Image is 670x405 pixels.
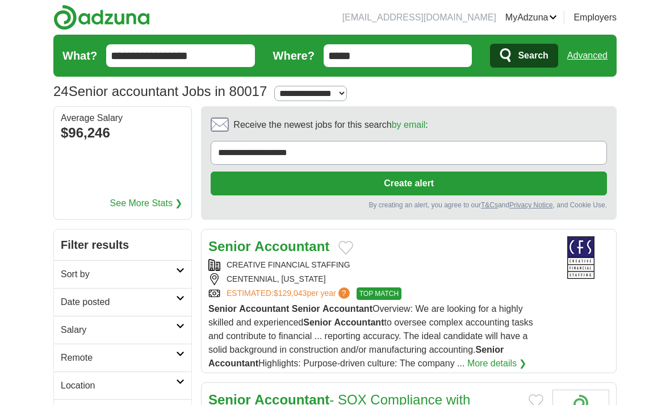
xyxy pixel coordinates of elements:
strong: Senior [476,345,504,354]
h2: Filter results [54,229,191,260]
button: Create alert [211,172,607,195]
strong: Senior [208,304,237,314]
h1: Senior accountant Jobs in 80017 [53,83,267,99]
a: Sort by [54,260,191,288]
strong: Accountant [323,304,372,314]
label: What? [62,47,97,64]
div: By creating an alert, you agree to our and , and Cookie Use. [211,200,607,210]
span: $129,043 [274,289,307,298]
strong: Accountant [254,239,329,254]
img: Adzuna logo [53,5,150,30]
a: Employers [573,11,617,24]
h2: Sort by [61,268,176,281]
a: Remote [54,344,191,371]
a: by email [392,120,426,130]
span: 24 [53,81,69,102]
span: TOP MATCH [357,287,401,300]
a: Senior Accountant [208,239,329,254]
div: CENTENNIAL, [US_STATE] [208,273,543,285]
li: [EMAIL_ADDRESS][DOMAIN_NAME] [342,11,496,24]
h2: Location [61,379,176,393]
a: Advanced [567,44,608,67]
strong: Senior [208,239,251,254]
a: More details ❯ [467,357,527,370]
a: MyAdzuna [505,11,558,24]
span: Receive the newest jobs for this search : [233,118,428,132]
button: Search [490,44,558,68]
img: Creative Financial Staffing logo [552,236,609,279]
strong: Senior [292,304,320,314]
span: ? [338,287,350,299]
span: Overview: We are looking for a highly skilled and experienced to oversee complex accounting tasks... [208,304,533,368]
strong: Accountant [334,318,384,327]
a: T&Cs [481,201,498,209]
h2: Remote [61,351,176,365]
strong: Senior [303,318,332,327]
a: ESTIMATED:$129,043per year? [227,287,352,300]
label: Where? [273,47,315,64]
a: Date posted [54,288,191,316]
a: See More Stats ❯ [110,197,183,210]
span: Search [518,44,548,67]
h2: Salary [61,323,176,337]
strong: Accountant [208,358,258,368]
h2: Date posted [61,295,176,309]
a: Location [54,371,191,399]
div: Average Salary [61,114,185,123]
button: Add to favorite jobs [338,241,353,254]
a: Privacy Notice [509,201,553,209]
strong: Accountant [239,304,289,314]
div: $96,246 [61,123,185,143]
a: Salary [54,316,191,344]
a: CREATIVE FINANCIAL STAFFING [227,260,350,269]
